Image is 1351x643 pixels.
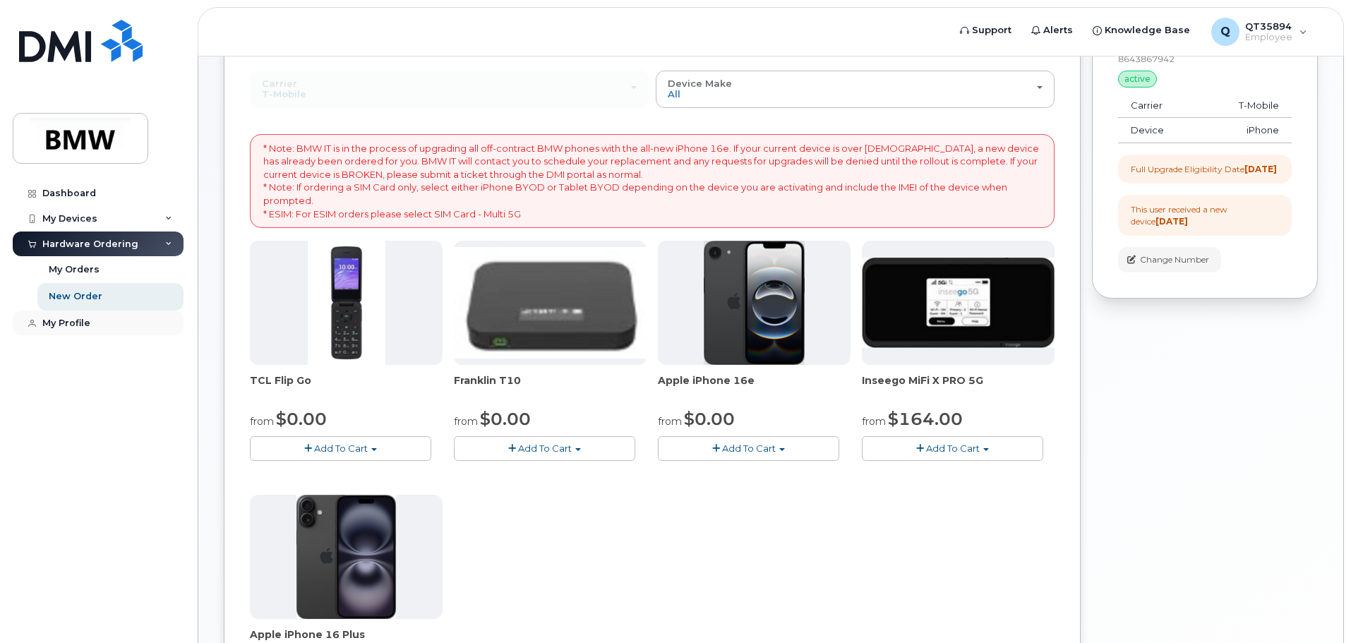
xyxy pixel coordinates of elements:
span: Device Make [668,78,732,89]
span: Q [1220,23,1230,40]
span: Support [972,23,1011,37]
td: Device [1118,118,1200,143]
div: TCL Flip Go [250,373,443,402]
div: This user received a new device [1131,203,1279,227]
span: Change Number [1140,253,1209,266]
small: from [658,415,682,428]
div: QT35894 [1201,18,1317,46]
small: from [454,415,478,428]
span: Alerts [1043,23,1073,37]
span: All [668,88,680,100]
td: Carrier [1118,93,1200,119]
a: Support [950,16,1021,44]
button: Change Number [1118,247,1221,272]
button: Add To Cart [658,436,839,461]
span: QT35894 [1245,20,1292,32]
p: * Note: BMW IT is in the process of upgrading all off-contract BMW phones with the all-new iPhone... [263,142,1041,220]
img: iphone_16_plus.png [296,495,396,619]
div: Full Upgrade Eligibility Date [1131,163,1277,175]
button: Add To Cart [862,436,1043,461]
span: Add To Cart [314,443,368,454]
td: T-Mobile [1200,93,1292,119]
button: Device Make All [656,71,1055,107]
img: t10.jpg [454,247,647,359]
img: iphone16e.png [704,241,805,365]
span: Add To Cart [518,443,572,454]
button: Add To Cart [250,436,431,461]
small: from [862,415,886,428]
small: from [250,415,274,428]
a: Knowledge Base [1083,16,1200,44]
div: Apple iPhone 16e [658,373,851,402]
strong: [DATE] [1244,164,1277,174]
strong: [DATE] [1155,216,1188,227]
div: Franklin T10 [454,373,647,402]
span: Add To Cart [926,443,980,454]
div: active [1118,71,1157,88]
iframe: Messenger Launcher [1290,582,1340,632]
img: TCL_FLIP_MODE.jpg [308,241,385,365]
span: Employee [1245,32,1292,43]
button: Add To Cart [454,436,635,461]
div: 8643867942 [1118,53,1292,65]
span: $0.00 [480,409,531,429]
span: $0.00 [684,409,735,429]
span: $0.00 [276,409,327,429]
span: Add To Cart [722,443,776,454]
img: cut_small_inseego_5G.jpg [862,258,1055,348]
span: $164.00 [888,409,963,429]
span: Knowledge Base [1105,23,1190,37]
div: Inseego MiFi X PRO 5G [862,373,1055,402]
td: iPhone [1200,118,1292,143]
a: Alerts [1021,16,1083,44]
